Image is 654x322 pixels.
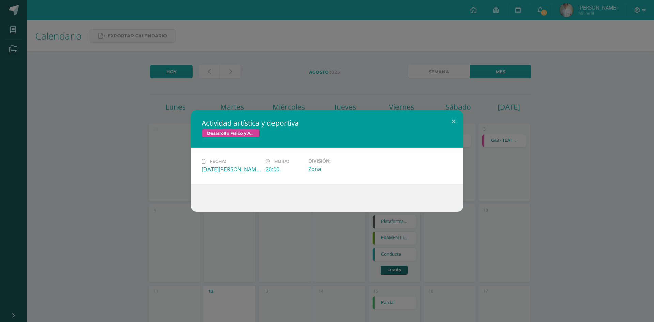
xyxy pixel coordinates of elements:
h2: Actividad artística y deportiva [202,118,452,128]
label: División: [308,158,367,164]
span: Hora: [274,159,289,164]
div: 20:00 [266,166,303,173]
div: Zona [308,165,367,173]
span: Desarrollo Físico y Artístico (Extracurricular) [202,129,260,137]
span: Fecha: [209,159,226,164]
button: Close (Esc) [444,110,463,133]
div: [DATE][PERSON_NAME] [202,166,260,173]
